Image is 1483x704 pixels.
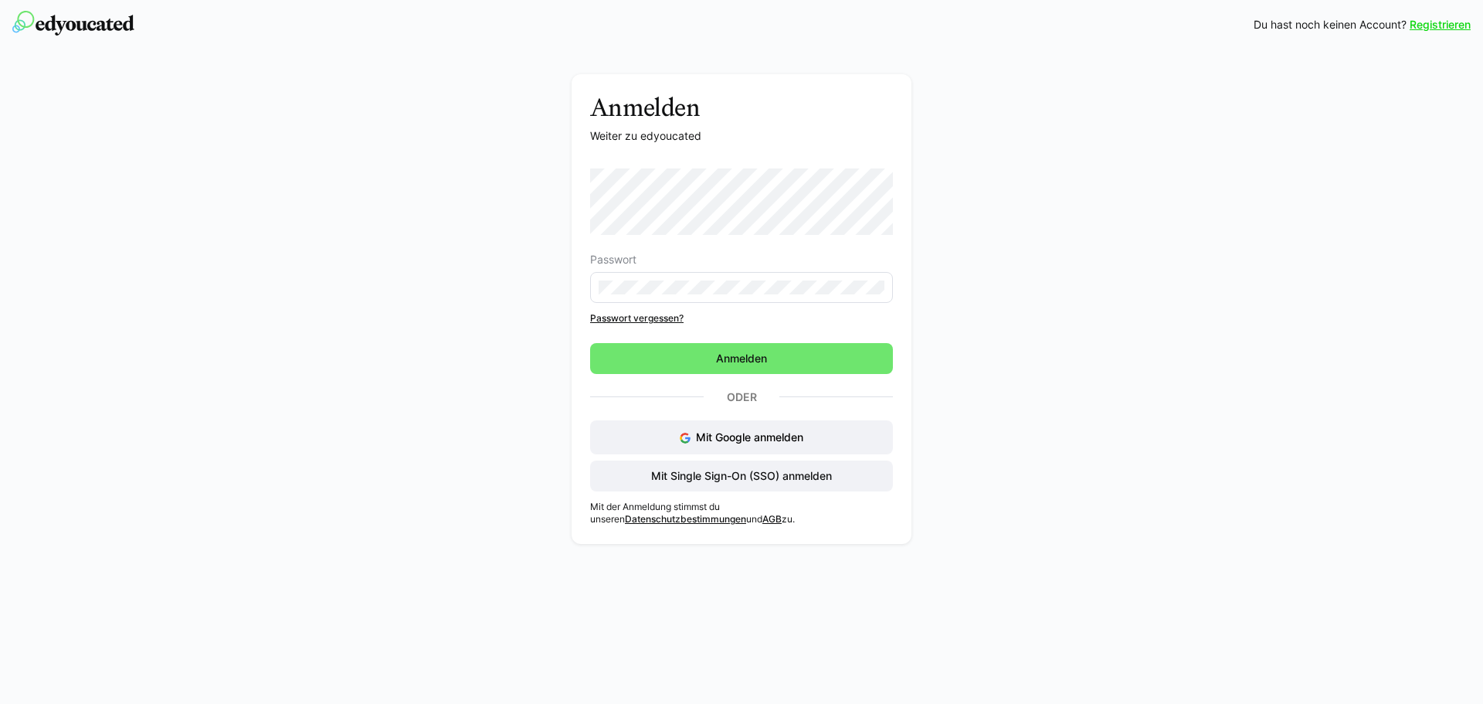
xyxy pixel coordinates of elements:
[590,253,636,266] span: Passwort
[590,461,893,491] button: Mit Single Sign-On (SSO) anmelden
[714,351,769,366] span: Anmelden
[590,343,893,374] button: Anmelden
[696,430,803,444] span: Mit Google anmelden
[590,501,893,525] p: Mit der Anmeldung stimmst du unseren und zu.
[590,420,893,454] button: Mit Google anmelden
[625,513,746,525] a: Datenschutzbestimmungen
[704,386,779,408] p: Oder
[590,93,893,122] h3: Anmelden
[590,312,893,325] a: Passwort vergessen?
[590,128,893,144] p: Weiter zu edyoucated
[1254,17,1407,32] span: Du hast noch keinen Account?
[649,468,834,484] span: Mit Single Sign-On (SSO) anmelden
[12,11,134,36] img: edyoucated
[762,513,782,525] a: AGB
[1410,17,1471,32] a: Registrieren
